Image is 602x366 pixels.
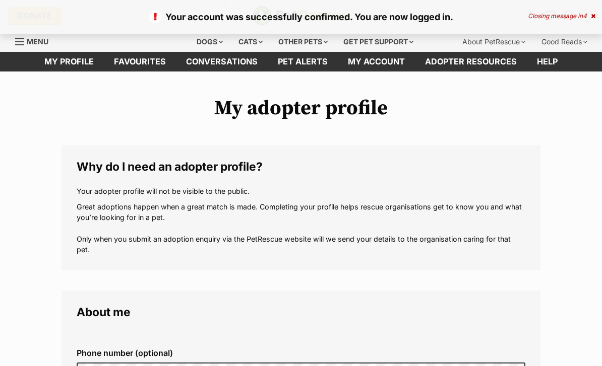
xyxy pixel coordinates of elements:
a: Help [527,52,568,71]
div: Dogs [190,32,230,52]
span: Menu [27,37,48,46]
a: Menu [15,32,55,50]
div: About PetRescue [455,32,532,52]
p: Your adopter profile will not be visible to the public. [77,186,525,196]
a: conversations [176,52,268,71]
h1: My adopter profile [62,97,540,120]
label: Phone number (optional) [77,348,525,357]
p: Great adoptions happen when a great match is made. Completing your profile helps rescue organisat... [77,201,525,255]
legend: Why do I need an adopter profile? [77,160,525,173]
legend: About me [77,306,525,319]
a: My profile [34,52,104,71]
a: Pet alerts [268,52,338,71]
div: Get pet support [336,32,420,52]
div: Other pets [271,32,335,52]
div: Good Reads [534,32,594,52]
a: Adopter resources [415,52,527,71]
a: Favourites [104,52,176,71]
fieldset: Why do I need an adopter profile? [62,145,540,270]
a: My account [338,52,415,71]
div: Cats [231,32,270,52]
